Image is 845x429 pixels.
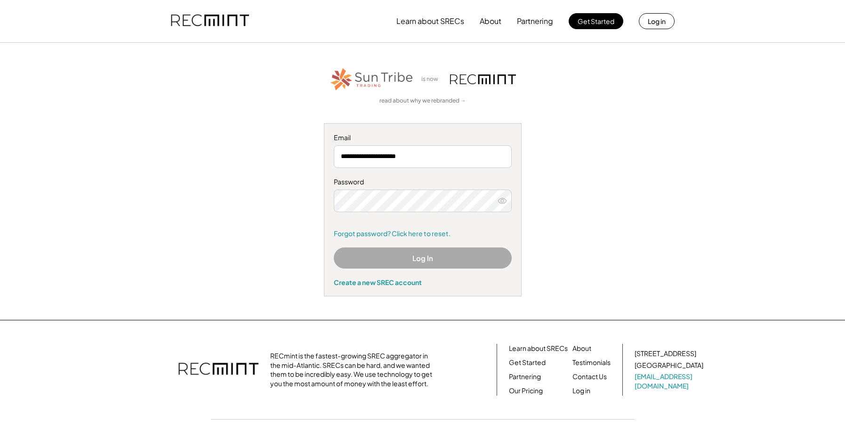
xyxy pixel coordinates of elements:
a: Learn about SRECs [509,344,568,353]
a: About [572,344,591,353]
div: RECmint is the fastest-growing SREC aggregator in the mid-Atlantic. SRECs can be hard, and we wan... [270,351,437,388]
a: [EMAIL_ADDRESS][DOMAIN_NAME] [635,372,705,390]
img: recmint-logotype%403x.png [450,74,516,84]
button: About [480,12,501,31]
a: Forgot password? Click here to reset. [334,229,512,238]
a: Contact Us [572,372,607,381]
div: Password [334,177,512,187]
a: Testimonials [572,358,611,367]
div: is now [419,75,445,83]
button: Log in [639,13,675,29]
div: Email [334,133,512,143]
button: Partnering [517,12,553,31]
button: Learn about SRECs [396,12,464,31]
a: Our Pricing [509,386,543,396]
a: Log in [572,386,590,396]
a: read about why we rebranded → [379,97,466,105]
div: Create a new SREC account [334,278,512,286]
div: [STREET_ADDRESS] [635,349,696,358]
a: Partnering [509,372,541,381]
button: Log In [334,247,512,269]
img: recmint-logotype%403x.png [178,353,258,386]
a: Get Started [509,358,546,367]
img: STT_Horizontal_Logo%2B-%2BColor.png [330,66,414,92]
button: Get Started [569,13,623,29]
img: recmint-logotype%403x.png [171,5,249,37]
div: [GEOGRAPHIC_DATA] [635,361,703,370]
